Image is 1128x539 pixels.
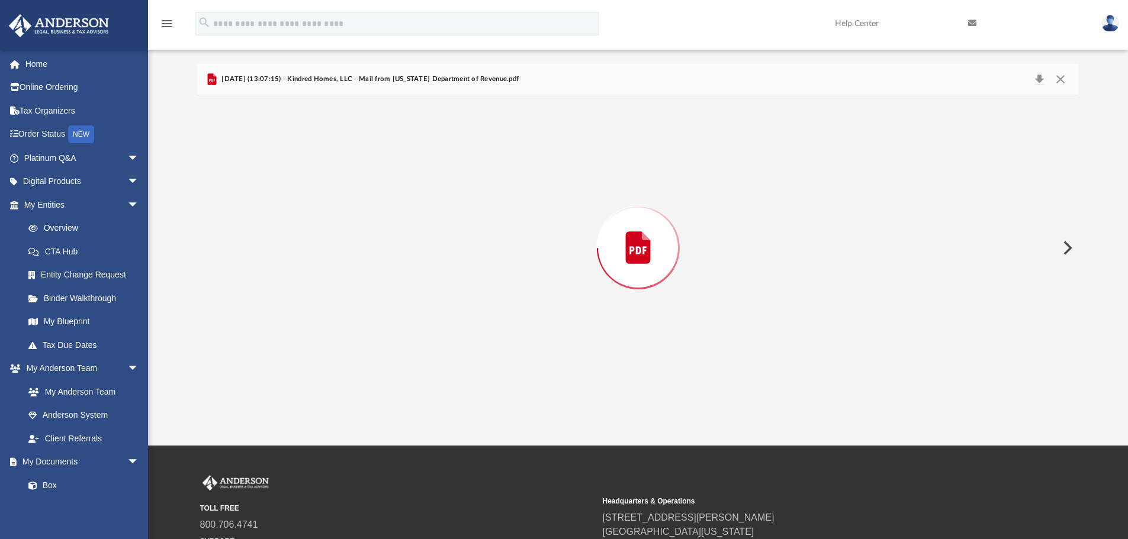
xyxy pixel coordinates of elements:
[1053,231,1079,264] button: Next File
[17,310,151,334] a: My Blueprint
[1029,71,1050,88] button: Download
[17,286,157,310] a: Binder Walkthrough
[603,527,754,537] a: [GEOGRAPHIC_DATA][US_STATE]
[8,52,157,76] a: Home
[17,333,157,357] a: Tax Due Dates
[127,450,151,475] span: arrow_drop_down
[68,125,94,143] div: NEW
[17,217,157,240] a: Overview
[8,193,157,217] a: My Entitiesarrow_drop_down
[8,99,157,122] a: Tax Organizers
[127,357,151,381] span: arrow_drop_down
[200,503,594,514] small: TOLL FREE
[8,170,157,193] a: Digital Productsarrow_drop_down
[8,76,157,99] a: Online Ordering
[127,170,151,194] span: arrow_drop_down
[17,427,151,450] a: Client Referrals
[127,146,151,170] span: arrow_drop_down
[1050,71,1071,88] button: Close
[8,122,157,147] a: Order StatusNEW
[603,512,775,522] a: [STREET_ADDRESS][PERSON_NAME]
[5,14,113,37] img: Anderson Advisors Platinum Portal
[17,240,157,263] a: CTA Hub
[200,475,271,490] img: Anderson Advisors Platinum Portal
[603,496,997,506] small: Headquarters & Operations
[219,74,519,85] span: [DATE] (13:07:15) - Kindred Homes, LLC - Mail from [US_STATE] Department of Revenue.pdf
[160,17,174,31] i: menu
[8,146,157,170] a: Platinum Q&Aarrow_drop_down
[127,193,151,217] span: arrow_drop_down
[8,357,151,380] a: My Anderson Teamarrow_drop_down
[1101,15,1119,32] img: User Pic
[200,519,258,530] a: 800.706.4741
[17,380,145,404] a: My Anderson Team
[17,473,145,497] a: Box
[197,64,1079,401] div: Preview
[17,263,157,287] a: Entity Change Request
[8,450,151,474] a: My Documentsarrow_drop_down
[17,404,151,427] a: Anderson System
[198,16,211,29] i: search
[160,22,174,31] a: menu
[17,497,151,521] a: Meeting Minutes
